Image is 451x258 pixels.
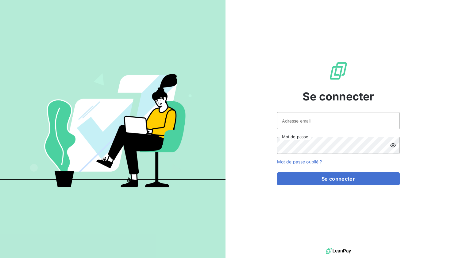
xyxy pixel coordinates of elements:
[277,112,400,129] input: placeholder
[329,61,348,81] img: Logo LeanPay
[277,159,322,164] a: Mot de passe oublié ?
[277,172,400,185] button: Se connecter
[303,88,374,105] span: Se connecter
[326,246,351,256] img: logo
